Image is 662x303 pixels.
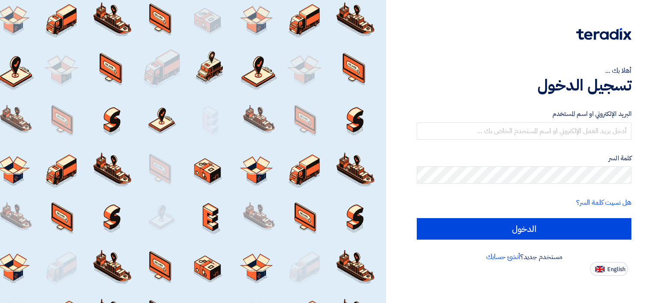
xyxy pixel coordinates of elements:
[486,252,520,262] a: أنشئ حسابك
[417,252,631,262] div: مستخدم جديد؟
[590,262,628,276] button: English
[417,153,631,163] label: كلمة السر
[576,197,631,208] a: هل نسيت كلمة السر؟
[417,76,631,95] h1: تسجيل الدخول
[576,28,631,40] img: Teradix logo
[417,109,631,119] label: البريد الإلكتروني او اسم المستخدم
[607,266,625,272] span: English
[417,218,631,240] input: الدخول
[417,66,631,76] div: أهلا بك ...
[595,266,605,272] img: en-US.png
[417,122,631,140] input: أدخل بريد العمل الإلكتروني او اسم المستخدم الخاص بك ...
